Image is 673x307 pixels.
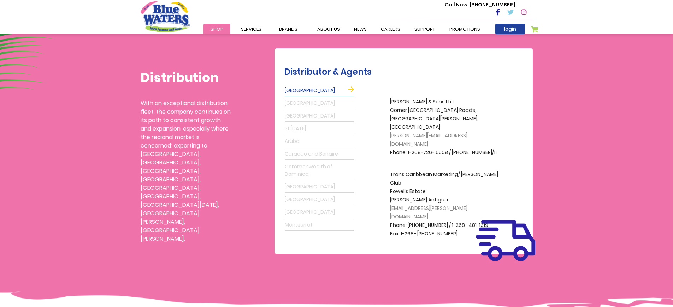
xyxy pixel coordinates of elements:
a: [GEOGRAPHIC_DATA] [285,110,354,122]
p: [PERSON_NAME] & Sons Ltd. Corner [GEOGRAPHIC_DATA] Roads, [GEOGRAPHIC_DATA][PERSON_NAME], [GEOGRA... [390,98,503,157]
a: Promotions [442,24,487,34]
span: [EMAIL_ADDRESS][PERSON_NAME][DOMAIN_NAME] [390,205,467,220]
a: [GEOGRAPHIC_DATA] [285,181,354,193]
a: St [DATE] [285,123,354,134]
span: Services [241,26,261,32]
a: Curacao and Bonaire [285,149,354,160]
a: [GEOGRAPHIC_DATA] [285,207,354,218]
span: [PERSON_NAME][EMAIL_ADDRESS][DOMAIN_NAME] [390,132,467,148]
p: Trans Caribbean Marketing/ [PERSON_NAME] Club Powells Estate, [PERSON_NAME] Antigua Phone: [PHONE... [390,170,503,238]
a: [GEOGRAPHIC_DATA] [285,98,354,109]
a: Commonwealth of Dominica [285,161,354,180]
p: [PHONE_NUMBER] [445,1,515,8]
span: Call Now : [445,1,470,8]
h2: Distributor & Agents [284,67,529,77]
a: store logo [141,1,190,32]
a: Aruba [285,136,354,147]
a: careers [374,24,407,34]
h1: Distribution [141,70,231,85]
a: about us [310,24,347,34]
a: support [407,24,442,34]
span: Shop [211,26,223,32]
a: [GEOGRAPHIC_DATA] [285,194,354,205]
a: News [347,24,374,34]
a: [GEOGRAPHIC_DATA] [285,85,354,96]
a: Montserrat [285,219,354,231]
span: Brands [279,26,297,32]
a: login [495,24,525,34]
p: With an exceptional distribution fleet, the company continues on its path to consistent growth an... [141,99,231,243]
